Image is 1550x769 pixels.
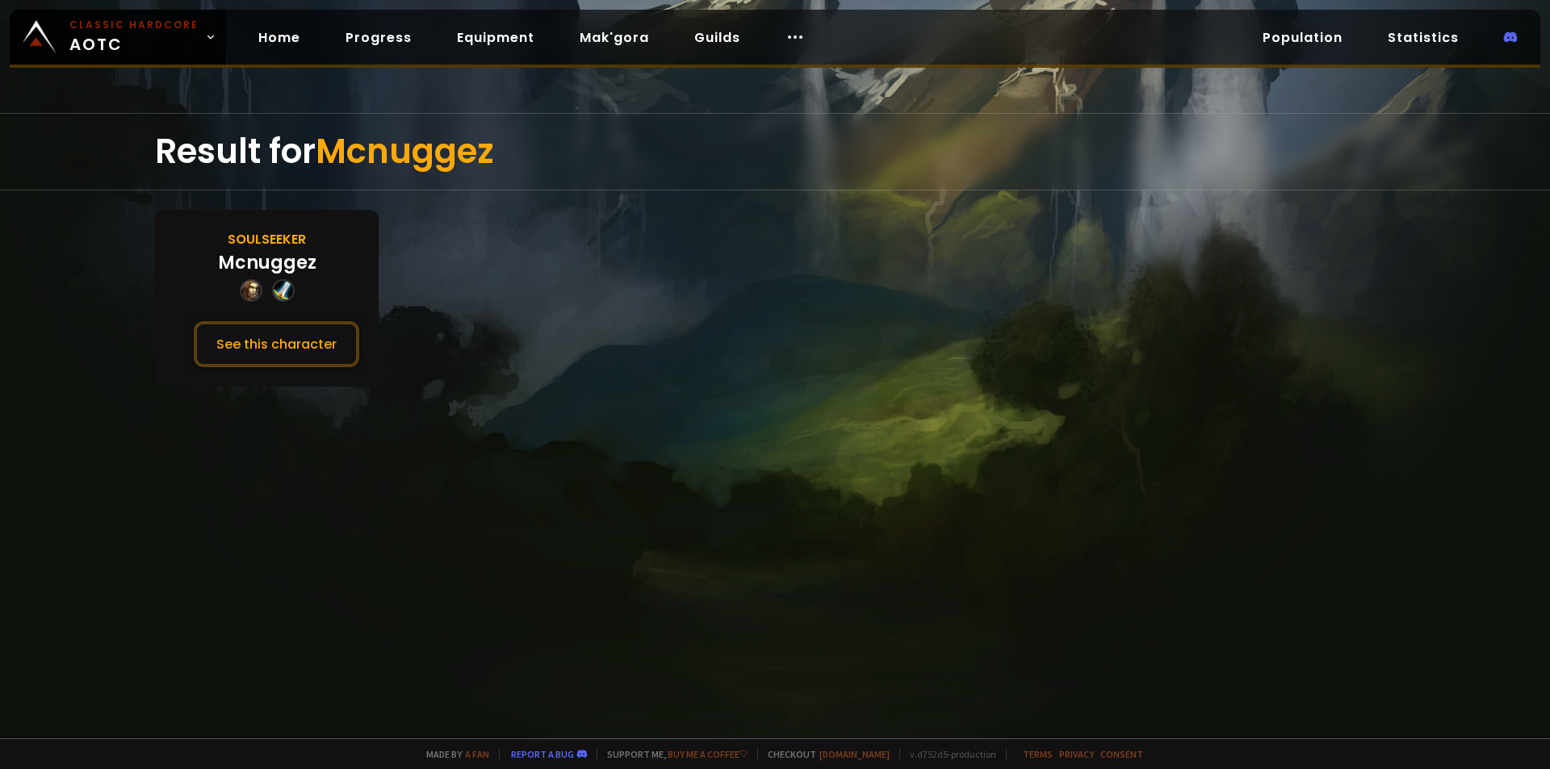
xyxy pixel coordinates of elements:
[1375,21,1472,54] a: Statistics
[668,748,748,760] a: Buy me a coffee
[333,21,425,54] a: Progress
[757,748,890,760] span: Checkout
[69,18,199,56] span: AOTC
[316,127,494,175] span: Mcnuggez
[681,21,753,54] a: Guilds
[597,748,748,760] span: Support me,
[899,748,996,760] span: v. d752d5 - production
[819,748,890,760] a: [DOMAIN_NAME]
[567,21,662,54] a: Mak'gora
[1250,21,1355,54] a: Population
[465,748,489,760] a: a fan
[1023,748,1053,760] a: Terms
[228,229,306,249] div: Soulseeker
[245,21,313,54] a: Home
[417,748,489,760] span: Made by
[10,10,226,65] a: Classic HardcoreAOTC
[155,114,1395,190] div: Result for
[218,249,316,276] div: Mcnuggez
[69,18,199,32] small: Classic Hardcore
[1100,748,1143,760] a: Consent
[444,21,547,54] a: Equipment
[511,748,574,760] a: Report a bug
[194,321,359,367] button: See this character
[1059,748,1094,760] a: Privacy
